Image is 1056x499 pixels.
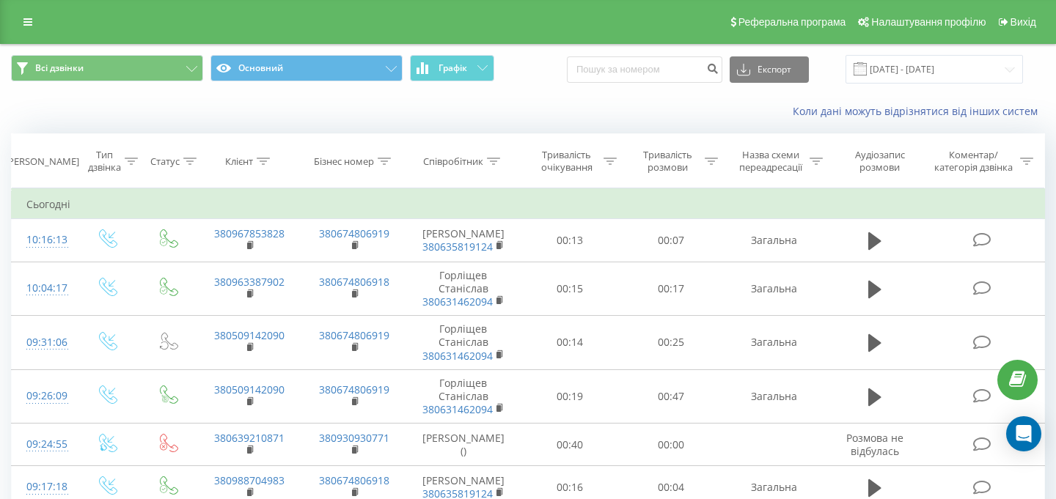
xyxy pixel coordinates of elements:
[722,316,826,370] td: Загальна
[88,149,121,174] div: Тип дзвінка
[26,430,62,459] div: 09:24:55
[26,226,62,254] div: 10:16:13
[214,275,285,289] a: 380963387902
[567,56,722,83] input: Пошук за номером
[1006,416,1041,451] div: Open Intercom Messenger
[214,431,285,445] a: 380639210871
[5,155,79,168] div: [PERSON_NAME]
[407,262,520,316] td: Горліщев Станіслав
[319,275,389,289] a: 380674806918
[620,219,722,262] td: 00:07
[793,104,1045,118] a: Коли дані можуть відрізнятися вiд інших систем
[931,149,1016,174] div: Коментар/категорія дзвінка
[319,226,389,240] a: 380674806919
[11,55,203,81] button: Всі дзвінки
[314,155,374,168] div: Бізнес номер
[319,473,389,487] a: 380674806918
[26,328,62,357] div: 09:31:06
[634,149,701,174] div: Тривалість розмови
[1011,16,1036,28] span: Вихід
[520,424,621,466] td: 00:40
[12,190,1045,219] td: Сьогодні
[214,382,285,396] a: 380509142090
[620,369,722,424] td: 00:47
[319,431,389,445] a: 380930930771
[407,424,520,466] td: [PERSON_NAME] ()
[26,274,62,303] div: 10:04:17
[214,328,285,342] a: 380509142090
[407,369,520,424] td: Горліщев Станіслав
[722,369,826,424] td: Загальна
[35,62,84,74] span: Всі дзвінки
[422,402,493,416] a: 380631462094
[319,382,389,396] a: 380674806919
[846,431,903,458] span: Розмова не відбулась
[407,316,520,370] td: Горліщев Станіслав
[422,240,493,254] a: 380635819124
[520,262,621,316] td: 00:15
[871,16,986,28] span: Налаштування профілю
[422,295,493,308] a: 380631462094
[722,262,826,316] td: Загальна
[840,149,920,174] div: Аудіозапис розмови
[620,316,722,370] td: 00:25
[620,262,722,316] td: 00:17
[225,155,253,168] div: Клієнт
[520,316,621,370] td: 00:14
[533,149,601,174] div: Тривалість очікування
[423,155,483,168] div: Співробітник
[735,149,806,174] div: Назва схеми переадресації
[214,473,285,487] a: 380988704983
[520,369,621,424] td: 00:19
[214,226,285,240] a: 380967853828
[439,63,467,73] span: Графік
[319,328,389,342] a: 380674806919
[210,55,403,81] button: Основний
[520,219,621,262] td: 00:13
[150,155,180,168] div: Статус
[730,56,809,83] button: Експорт
[26,382,62,410] div: 09:26:09
[407,219,520,262] td: [PERSON_NAME]
[422,349,493,363] a: 380631462094
[410,55,494,81] button: Графік
[738,16,846,28] span: Реферальна програма
[620,424,722,466] td: 00:00
[722,219,826,262] td: Загальна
